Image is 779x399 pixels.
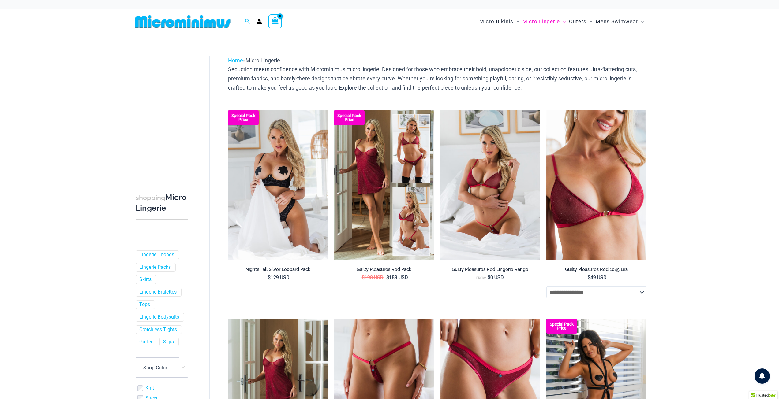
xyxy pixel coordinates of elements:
[268,14,282,28] a: View Shopping Cart, empty
[521,12,567,31] a: Micro LingerieMenu ToggleMenu Toggle
[139,339,152,345] a: Garter
[477,11,647,32] nav: Site Navigation
[522,14,560,29] span: Micro Lingerie
[163,339,174,345] a: Slips
[560,14,566,29] span: Menu Toggle
[334,267,434,272] h2: Guilty Pleasures Red Pack
[440,110,540,260] a: Guilty Pleasures Red 1045 Bra 689 Micro 05Guilty Pleasures Red 1045 Bra 689 Micro 06Guilty Pleasu...
[245,57,280,64] span: Micro Lingerie
[334,267,434,275] a: Guilty Pleasures Red Pack
[440,267,540,275] a: Guilty Pleasures Red Lingerie Range
[546,110,646,260] img: Guilty Pleasures Red 1045 Bra 01
[546,267,646,275] a: Guilty Pleasures Red 1045 Bra
[569,14,586,29] span: Outers
[594,12,646,31] a: Mens SwimwearMenu ToggleMenu Toggle
[386,275,389,280] span: $
[139,276,152,283] a: Skirts
[479,14,513,29] span: Micro Bikinis
[588,275,607,280] bdi: 49 USD
[588,275,590,280] span: $
[440,267,540,272] h2: Guilty Pleasures Red Lingerie Range
[228,114,259,122] b: Special Pack Price
[334,110,434,260] img: Guilty Pleasures Red Collection Pack F
[136,357,188,378] span: - Shop Color
[228,57,243,64] a: Home
[136,51,191,173] iframe: TrustedSite Certified
[139,301,150,308] a: Tops
[488,275,504,280] bdi: 0 USD
[268,275,290,280] bdi: 129 USD
[228,110,328,260] a: Nights Fall Silver Leopard 1036 Bra 6046 Thong 09v2 Nights Fall Silver Leopard 1036 Bra 6046 Thon...
[136,194,165,201] span: shopping
[596,14,638,29] span: Mens Swimwear
[139,289,177,295] a: Lingerie Bralettes
[567,12,594,31] a: OutersMenu ToggleMenu Toggle
[513,14,519,29] span: Menu Toggle
[476,276,486,280] span: From:
[228,57,280,64] span: »
[145,385,154,391] a: Knit
[139,314,179,320] a: Lingerie Bodysuits
[440,110,540,260] img: Guilty Pleasures Red 1045 Bra 689 Micro 05
[245,18,250,25] a: Search icon link
[586,14,593,29] span: Menu Toggle
[228,267,328,275] a: Night’s Fall Silver Leopard Pack
[268,275,271,280] span: $
[334,110,434,260] a: Guilty Pleasures Red Collection Pack F Guilty Pleasures Red Collection Pack BGuilty Pleasures Red...
[257,19,262,24] a: Account icon link
[228,110,328,260] img: Nights Fall Silver Leopard 1036 Bra 6046 Thong 09v2
[139,264,171,271] a: Lingerie Packs
[139,327,177,333] a: Crotchless Tights
[136,192,188,213] h3: Micro Lingerie
[139,252,174,258] a: Lingerie Thongs
[546,110,646,260] a: Guilty Pleasures Red 1045 Bra 01Guilty Pleasures Red 1045 Bra 02Guilty Pleasures Red 1045 Bra 02
[133,15,233,28] img: MM SHOP LOGO FLAT
[228,65,646,92] p: Seduction meets confidence with Microminimus micro lingerie. Designed for those who embrace their...
[638,14,644,29] span: Menu Toggle
[334,114,365,122] b: Special Pack Price
[546,267,646,272] h2: Guilty Pleasures Red 1045 Bra
[546,322,577,330] b: Special Pack Price
[488,275,490,280] span: $
[141,365,167,371] span: - Shop Color
[228,267,328,272] h2: Night’s Fall Silver Leopard Pack
[362,275,365,280] span: $
[362,275,384,280] bdi: 198 USD
[386,275,408,280] bdi: 189 USD
[478,12,521,31] a: Micro BikinisMenu ToggleMenu Toggle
